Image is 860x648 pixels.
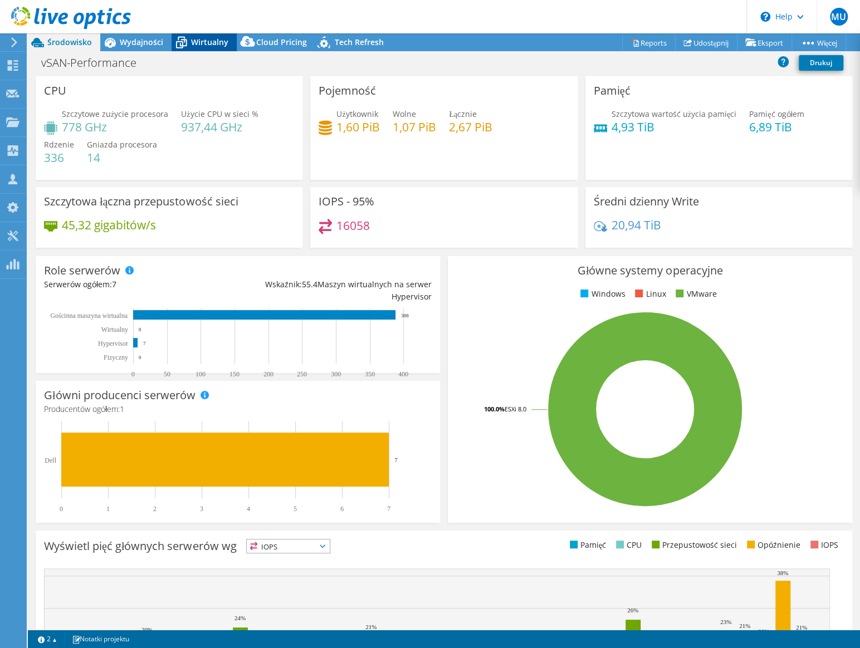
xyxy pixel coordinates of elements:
[181,109,258,119] span: Użycie CPU w sieci %
[777,570,788,576] text: 38%
[200,505,203,513] text: 3
[627,607,638,613] text: 26%
[365,624,377,630] text: 21%
[30,632,65,646] a: 2
[401,313,409,318] text: 388
[181,121,258,133] h4: 937,44 GHz
[101,326,128,333] text: Wirtualny
[62,109,168,119] span: Szczytowe zużycie procesora
[139,327,141,332] text: 0
[50,312,128,320] text: Gościnna maszyna wirtualna
[44,85,66,97] h3: CPU
[238,278,432,303] div: Wskaźnik: Maszyn wirtualnych na serwer Hypervisor
[336,219,370,232] h4: 16058
[139,355,141,360] text: 0
[191,37,228,47] span: Wirtualny
[319,85,376,97] h3: Pojemność
[60,505,63,513] text: 0
[808,539,838,551] li: IOPS
[336,121,380,133] h4: 1,60 PiB
[632,288,666,300] li: Linux
[739,622,750,629] text: 21%
[567,539,606,551] li: Pamięć
[106,505,110,513] text: 1
[791,34,846,51] a: Więcej
[594,195,699,208] h3: Średni dzienny Write
[44,264,120,277] h3: Role serwerów
[131,370,135,378] text: 0
[36,57,154,69] h1: vSAN-Performance
[87,139,157,150] span: Gniazda procesora
[449,121,492,133] h4: 2,67 PiB
[247,539,330,553] span: IOPS
[760,12,770,22] svg: \n
[612,121,736,133] h4: 4,93 TiB
[256,37,307,47] span: Cloud Pricing
[98,340,128,347] text: Hypervisor
[720,618,731,625] text: 23%
[141,626,153,633] text: 20%
[456,264,844,277] h3: Główne systemy operacyjne
[45,456,56,464] text: Dell
[143,341,146,346] text: 7
[297,370,307,378] text: 250
[612,219,661,231] h4: 20,94 TiB
[758,628,769,635] text: 20%
[164,370,170,378] text: 50
[44,195,238,208] h3: Szczytowa łączna przepustowość sieci
[744,539,800,551] li: Opóźnienie
[112,279,116,289] span: 7
[398,370,408,378] text: 400
[393,109,416,119] span: Wolne
[675,34,737,51] a: Udostępnij
[737,34,792,51] a: Eksport
[336,109,378,119] span: Użytkownik
[153,505,157,513] text: 2
[120,404,124,414] span: 1
[830,8,848,26] span: MU
[44,389,196,401] h3: Główni producenci serwerów
[104,354,128,361] text: Fizyczny
[449,109,477,119] span: Łącznie
[622,34,676,51] a: Reports
[799,55,843,71] a: Drukuj
[578,288,625,300] li: Windows
[44,278,238,291] div: Serwerów ogółem:
[44,403,432,415] h4: Producentów ogółem:
[340,505,344,513] text: 6
[44,139,74,150] span: Rdzenie
[387,505,390,513] text: 7
[64,632,137,646] a: Notatki projektu
[394,456,398,463] text: 7
[62,219,156,231] h4: 45,32 gigabitów/s
[393,121,436,133] h4: 1,07 PiB
[594,85,631,97] h3: Pamięć
[62,121,168,133] h4: 778 GHz
[749,109,804,119] span: Pamięć ogółem
[44,151,74,164] h4: 336
[796,624,807,631] text: 21%
[87,151,157,164] h4: 14
[612,109,736,119] span: Szczytowa wartość użycia pamięci
[335,37,384,47] span: Tech Refresh
[673,288,716,300] li: VMware
[234,615,246,621] text: 24%
[505,405,526,413] tspan: ESXi 8.0
[484,405,505,413] tspan: 100.0%
[196,370,206,378] text: 100
[47,37,92,47] span: Środowisko
[229,370,240,378] text: 150
[294,505,297,513] text: 5
[749,121,804,133] h4: 6,89 TiB
[263,370,273,378] text: 200
[247,505,250,513] text: 4
[120,37,163,47] span: Wydajności
[302,279,317,289] span: 55.4
[613,539,642,551] li: CPU
[331,370,341,378] text: 300
[649,539,737,551] li: Przepustowość sieci
[365,370,375,378] text: 350
[319,195,374,208] h3: IOPS - 95%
